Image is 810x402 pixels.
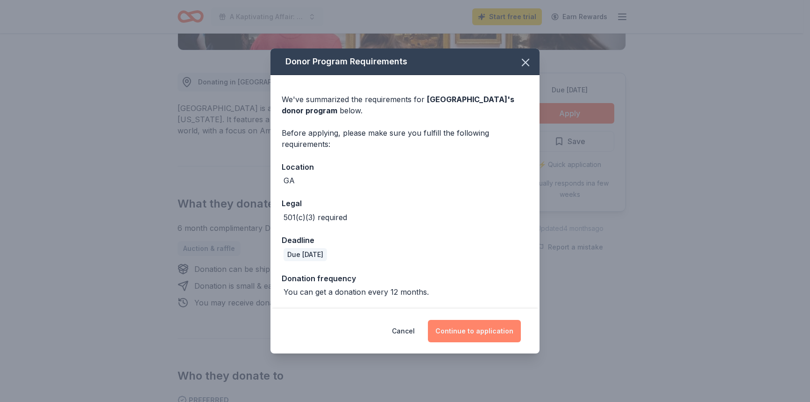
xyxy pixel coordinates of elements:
button: Cancel [392,320,415,342]
div: 501(c)(3) required [284,212,347,223]
div: Donor Program Requirements [270,49,540,75]
div: Legal [282,197,528,209]
button: Continue to application [428,320,521,342]
div: GA [284,175,295,186]
div: Donation frequency [282,272,528,284]
div: Before applying, please make sure you fulfill the following requirements: [282,127,528,150]
div: Due [DATE] [284,248,327,261]
div: Deadline [282,234,528,246]
div: Location [282,161,528,173]
div: You can get a donation every 12 months. [284,286,429,298]
div: We've summarized the requirements for below. [282,94,528,116]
